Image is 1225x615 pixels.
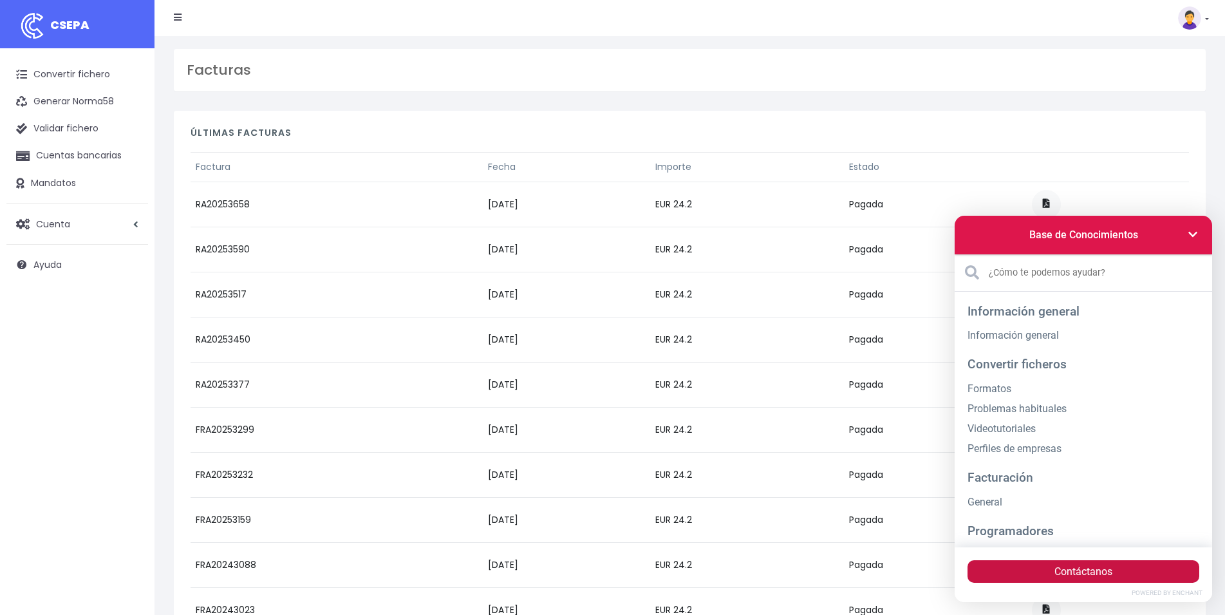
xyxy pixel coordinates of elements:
td: [DATE] [483,542,650,587]
td: EUR 24.2 [650,317,844,362]
h4: Últimas facturas [191,128,1189,145]
a: Cuentas bancarias [6,142,148,169]
td: [DATE] [483,227,650,272]
td: Pagada [844,452,1027,497]
a: Convertir fichero [6,61,148,88]
h3: Facturas [187,62,1193,79]
a: POWERED BY ENCHANT [177,371,248,383]
td: EUR 24.2 [650,497,844,542]
a: Formatos [13,163,245,183]
span: Ayuda [33,258,62,271]
td: [DATE] [483,317,650,362]
td: Pagada [844,227,1027,272]
td: [DATE] [483,362,650,407]
td: RA20253450 [191,317,483,362]
a: Generar Norma58 [6,88,148,115]
td: Pagada [844,407,1027,452]
th: Factura [191,152,483,182]
td: RA20253517 [191,272,483,317]
th: Estado [844,152,1027,182]
a: Problemas habituales [13,183,245,203]
a: Validar fichero [6,115,148,142]
td: [DATE] [483,272,650,317]
button: Contáctanos [13,345,245,367]
th: Importe [650,152,844,182]
td: FRA20253159 [191,497,483,542]
td: [DATE] [483,497,650,542]
td: [DATE] [483,407,650,452]
img: profile [1178,6,1201,30]
a: Perfiles de empresas [13,223,245,243]
span: Cuenta [36,217,70,230]
td: [DATE] [483,182,650,227]
td: EUR 24.2 [650,272,844,317]
a: Ayuda [6,251,148,278]
td: Pagada [844,317,1027,362]
td: RA20253377 [191,362,483,407]
a: Videotutoriales [13,203,245,223]
td: RA20253590 [191,227,483,272]
td: Pagada [844,497,1027,542]
a: Mandatos [6,170,148,197]
td: EUR 24.2 [650,227,844,272]
img: logo [16,10,48,42]
td: Pagada [844,182,1027,227]
td: EUR 24.2 [650,542,844,587]
div: Convertir ficheros [13,142,245,155]
td: RA20253658 [191,182,483,227]
a: Información general [13,109,245,129]
td: EUR 24.2 [650,362,844,407]
a: Cuenta [6,211,148,238]
div: Programadores [13,309,245,321]
a: API [13,329,245,349]
td: Pagada [844,362,1027,407]
td: EUR 24.2 [650,182,844,227]
a: General [13,276,245,296]
div: Facturación [13,256,245,268]
td: Pagada [844,542,1027,587]
td: FRA20243088 [191,542,483,587]
td: EUR 24.2 [650,452,844,497]
td: Pagada [844,272,1027,317]
td: FRA20253299 [191,407,483,452]
span: CSEPA [50,17,89,33]
div: Información general [13,90,245,102]
th: Fecha [483,152,650,182]
td: EUR 24.2 [650,407,844,452]
td: FRA20253232 [191,452,483,497]
td: [DATE] [483,452,650,497]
